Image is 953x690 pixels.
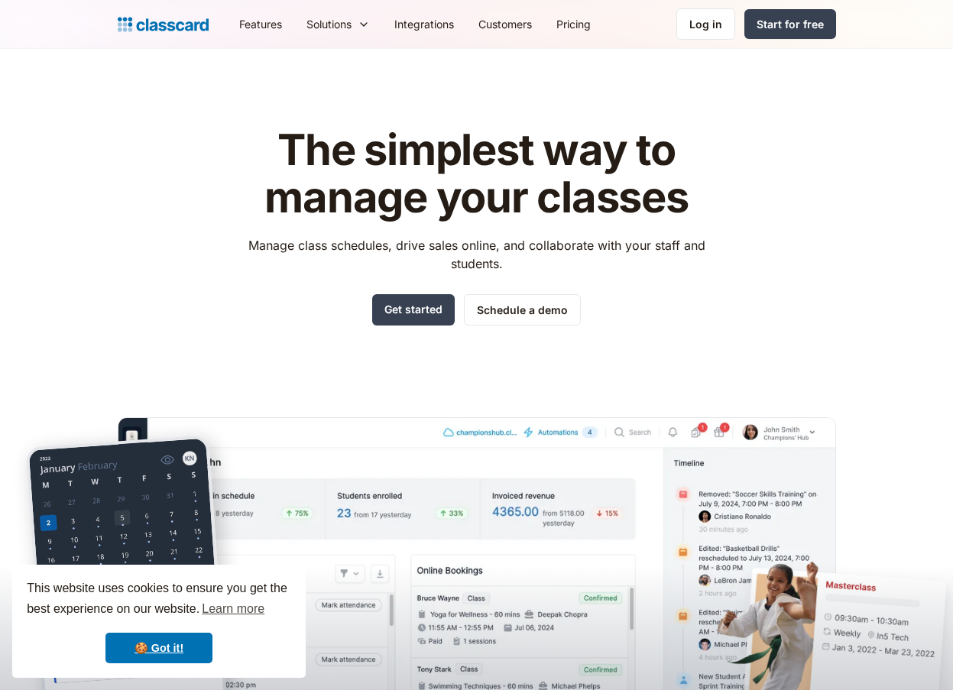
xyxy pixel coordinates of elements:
[466,7,544,41] a: Customers
[544,7,603,41] a: Pricing
[118,14,209,35] a: home
[27,579,291,620] span: This website uses cookies to ensure you get the best experience on our website.
[464,294,581,326] a: Schedule a demo
[757,16,824,32] div: Start for free
[372,294,455,326] a: Get started
[689,16,722,32] div: Log in
[105,633,212,663] a: dismiss cookie message
[382,7,466,41] a: Integrations
[234,236,719,273] p: Manage class schedules, drive sales online, and collaborate with your staff and students.
[294,7,382,41] div: Solutions
[744,9,836,39] a: Start for free
[234,127,719,221] h1: The simplest way to manage your classes
[306,16,352,32] div: Solutions
[676,8,735,40] a: Log in
[199,598,267,620] a: learn more about cookies
[12,565,306,678] div: cookieconsent
[227,7,294,41] a: Features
